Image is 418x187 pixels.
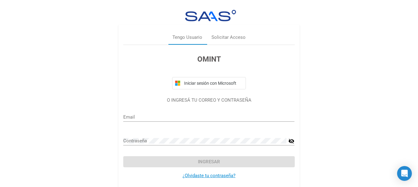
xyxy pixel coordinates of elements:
[211,34,246,41] div: Solicitar Acceso
[172,77,246,89] button: Iniciar sesión con Microsoft
[183,81,243,86] span: Iniciar sesión con Microsoft
[123,156,294,167] button: Ingresar
[123,54,294,65] h3: OMINT
[288,137,294,145] mat-icon: visibility_off
[198,159,220,165] span: Ingresar
[183,173,235,178] a: ¿Olvidaste tu contraseña?
[172,34,202,41] div: Tengo Usuario
[397,166,412,181] div: Open Intercom Messenger
[123,97,294,104] p: O INGRESÁ TU CORREO Y CONTRASEÑA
